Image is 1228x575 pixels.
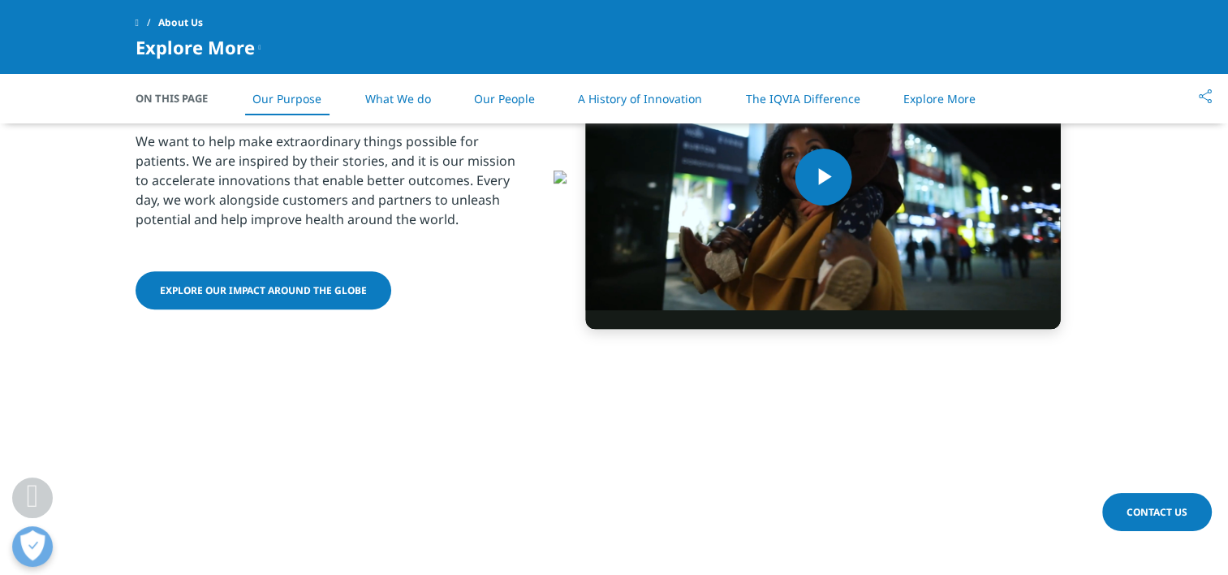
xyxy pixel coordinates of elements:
a: Explore More [903,91,976,106]
p: We want to help make extraordinary things possible for patients. We are inspired by their stories... [136,132,529,239]
button: Abrir preferências [12,526,53,567]
span: On This Page [136,90,225,106]
a: Our People [474,91,535,106]
button: Play Video [795,149,851,205]
span: Explore More [136,37,255,57]
a: A History of Innovation [578,91,702,106]
span: Explore our impact around the globe [160,283,367,297]
span: About Us [158,8,203,37]
a: Explore our impact around the globe [136,271,391,309]
a: Our Purpose [252,91,321,106]
video-js: Video Player [586,24,1061,328]
span: Contact Us [1127,505,1187,519]
a: The IQVIA Difference [745,91,860,106]
img: shape-2.png [554,171,1093,184]
a: What We do [364,91,430,106]
a: Contact Us [1102,493,1212,531]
